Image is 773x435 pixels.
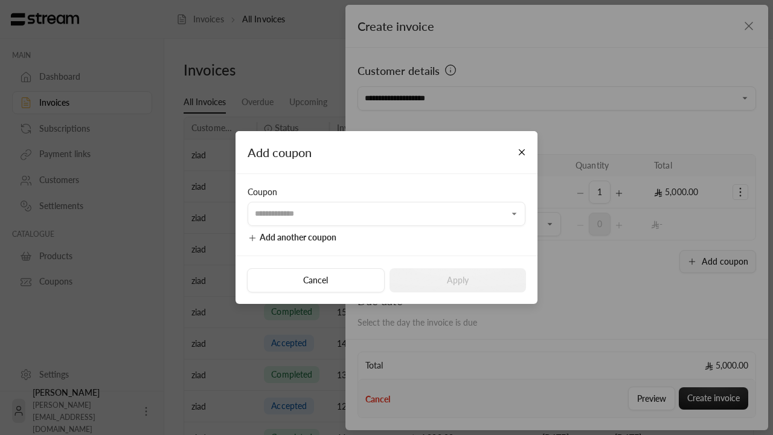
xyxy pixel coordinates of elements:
[507,207,522,221] button: Open
[260,232,336,242] span: Add another coupon
[248,145,312,159] span: Add coupon
[247,268,384,292] button: Cancel
[248,186,525,198] div: Coupon
[512,142,533,163] button: Close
